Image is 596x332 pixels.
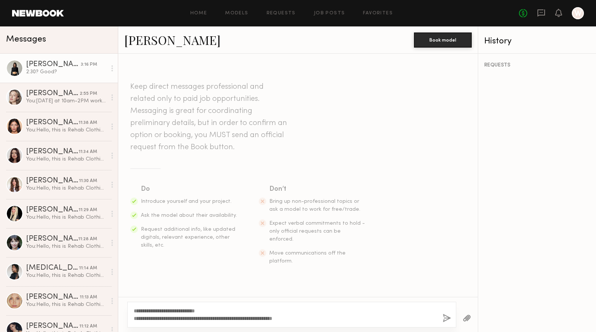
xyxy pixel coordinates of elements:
div: [PERSON_NAME] [26,323,79,330]
div: You: Hello, this is Rehab Clothing. We are a wholesale and retail–based brand focusing on trendy ... [26,156,107,163]
div: [PERSON_NAME] [26,206,79,214]
a: Book model [414,36,472,43]
div: You: Hello, this is Rehab Clothing. We are a wholesale and retail–based brand focusing on trendy ... [26,301,107,308]
div: [PERSON_NAME] [26,61,81,68]
div: You: Hello, this is Rehab Clothing. We are a wholesale and retail–based brand focusing on trendy ... [26,127,107,134]
span: Ask the model about their availability. [141,213,237,218]
div: 2:30? Good? [26,68,107,76]
div: 11:30 AM [79,178,97,185]
span: Move communications off the platform. [269,251,346,264]
div: [PERSON_NAME] [26,119,79,127]
div: 2:55 PM [80,90,97,97]
a: Requests [267,11,296,16]
div: Don’t [269,184,366,195]
div: 11:13 AM [80,294,97,301]
div: You: Hello, this is Rehab Clothing. We are a wholesale and retail–based brand focusing on trendy ... [26,214,107,221]
div: 11:28 AM [78,236,97,243]
a: Home [190,11,207,16]
a: Favorites [363,11,393,16]
a: W [572,7,584,19]
div: 11:12 AM [79,323,97,330]
span: Bring up non-professional topics or ask a model to work for free/trade. [269,199,360,212]
header: Keep direct messages professional and related only to paid job opportunities. Messaging is great ... [130,81,289,153]
div: [PERSON_NAME] [26,235,78,243]
div: REQUESTS [484,63,590,68]
div: History [484,37,590,46]
span: Messages [6,35,46,44]
div: [PERSON_NAME] [26,293,80,301]
span: Expect verbal commitments to hold - only official requests can be enforced. [269,221,365,242]
div: 11:34 AM [79,148,97,156]
div: You: Hello, this is Rehab Clothing. We are a wholesale and retail–based brand focusing on trendy ... [26,185,107,192]
a: Models [225,11,248,16]
div: 11:14 AM [79,265,97,272]
div: [PERSON_NAME] [26,177,79,185]
div: 11:29 AM [79,207,97,214]
span: Request additional info, like updated digitals, relevant experience, other skills, etc. [141,227,235,248]
div: You: [DATE] at 10am-2PM works great! I’ll send you the address below: [STREET_ADDRESS]. [26,97,107,105]
div: You: Hello, this is Rehab Clothing. We are a wholesale and retail–based brand focusing on trendy ... [26,272,107,279]
a: Job Posts [314,11,345,16]
div: 11:38 AM [79,119,97,127]
div: Do [141,184,238,195]
div: 3:16 PM [81,61,97,68]
div: [PERSON_NAME] [26,148,79,156]
div: [MEDICAL_DATA][PERSON_NAME] [26,264,79,272]
button: Book model [414,32,472,48]
span: Introduce yourself and your project. [141,199,232,204]
a: [PERSON_NAME] [124,32,221,48]
div: [PERSON_NAME] [26,90,80,97]
div: You: Hello, this is Rehab Clothing. We are a wholesale and retail–based brand focusing on trendy ... [26,243,107,250]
